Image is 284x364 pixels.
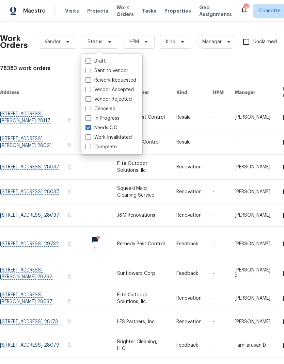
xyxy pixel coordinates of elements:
span: Manager [202,38,222,45]
div: 58 [243,4,248,11]
span: Charlotte [259,7,281,14]
td: Remedy Pest Control [112,227,171,261]
td: [PERSON_NAME] [229,286,278,311]
span: Vendor [45,38,61,45]
span: Geo Assignments [199,4,232,18]
td: - [207,261,229,286]
td: - [207,333,229,358]
td: - [207,227,229,261]
label: Vendor Rejected [85,96,132,103]
label: Needs QC [85,125,117,131]
td: [PERSON_NAME] [229,155,278,180]
label: Vendor Accepted [85,86,134,93]
td: [PERSON_NAME] [229,105,278,130]
label: In Progress [85,115,120,122]
label: Rework Requested [85,77,136,84]
td: - [207,180,229,204]
td: Renovation [171,155,207,180]
button: Copy Address [66,274,73,280]
td: Renovation [171,311,207,333]
td: Resale [171,105,207,130]
label: Complete [85,144,117,150]
th: HPM [207,80,229,105]
td: [PERSON_NAME] [229,311,278,333]
button: Copy Address [66,188,73,195]
button: Copy Address [66,241,73,247]
td: [PERSON_NAME] [229,180,278,204]
td: Feedback [171,261,207,286]
td: - [207,286,229,311]
span: Projects [87,7,108,14]
td: LFS Partners, Inc. [112,311,171,333]
td: - [229,130,278,155]
label: Canceled [85,105,115,112]
button: Copy Address [66,342,73,348]
td: - [207,105,229,130]
th: Manager [229,80,278,105]
label: Work Invalidated [85,134,132,141]
button: Copy Address [66,117,73,123]
td: Renovation [171,180,207,204]
td: [PERSON_NAME] [229,227,278,261]
td: - [207,155,229,180]
td: - [207,204,229,227]
button: Copy Address [66,318,73,325]
span: HPM [129,38,139,45]
button: Copy Address [66,142,73,148]
label: Draft [85,58,106,65]
label: Sent to vendor [85,67,128,74]
td: Elite Outdoor Solutions, llc [112,155,171,180]
td: J&M Renovations [112,204,171,227]
td: Brighter Cleaning, LLC [112,333,171,358]
span: Maestro [23,7,46,14]
td: Resale [171,130,207,155]
td: - [207,130,229,155]
span: Work Orders [116,4,134,18]
th: Messages [78,80,112,105]
span: Kind [166,38,175,45]
span: Visits [65,7,79,14]
td: Elite Outdoor Solutions, llc [112,286,171,311]
td: Tamilarasan D [229,333,278,358]
td: Feedback [171,333,207,358]
td: Renovation [171,286,207,311]
button: Copy Address [66,298,73,304]
th: Kind [171,80,207,105]
span: Properties [164,7,191,14]
td: Feedback [171,227,207,261]
td: Sunflowerz Corp [112,261,171,286]
td: Squeaki Maid Cleaning Service [112,180,171,204]
td: Renovation [171,204,207,227]
button: Copy Address [66,164,73,170]
td: [PERSON_NAME] [229,204,278,227]
span: Unclaimed [253,38,277,46]
td: - [207,311,229,333]
span: Status [88,38,102,45]
td: [PERSON_NAME] E [229,261,278,286]
button: Copy Address [66,212,73,218]
span: Tasks [142,9,156,13]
